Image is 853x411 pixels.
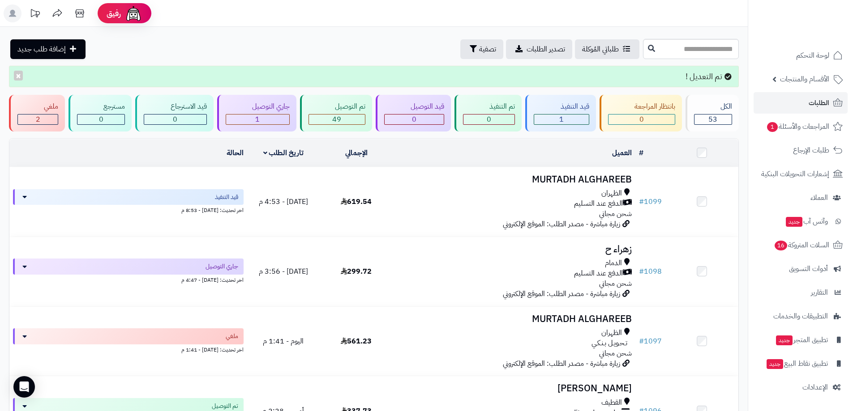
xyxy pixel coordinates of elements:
[599,208,632,219] span: شحن مجاني
[385,114,444,125] div: 0
[13,376,35,398] div: Open Intercom Messenger
[226,114,289,125] div: 1
[173,114,177,125] span: 0
[601,328,622,338] span: الظهران
[754,329,848,351] a: تطبيق المتجرجديد
[754,211,848,232] a: وآتس آبجديد
[786,217,802,227] span: جديد
[612,148,632,158] a: العميل
[708,114,717,125] span: 53
[639,266,644,277] span: #
[754,258,848,280] a: أدوات التسويق
[574,268,623,279] span: الدفع عند التسليم
[13,275,244,284] div: اخر تحديث: [DATE] - 4:47 م
[396,244,632,254] h3: زهراء ح
[259,196,308,207] span: [DATE] - 4:53 م
[792,21,844,39] img: logo-2.png
[332,114,341,125] span: 49
[802,381,828,394] span: الإعدادات
[754,305,848,327] a: التطبيقات والخدمات
[10,39,86,59] a: إضافة طلب جديد
[412,114,416,125] span: 0
[341,266,372,277] span: 299.72
[775,334,828,346] span: تطبيق المتجر
[345,148,368,158] a: الإجمالي
[639,336,662,347] a: #1097
[754,116,848,137] a: المراجعات والأسئلة1
[133,95,215,132] a: قيد الاسترجاع 0
[396,314,632,324] h3: MURTADH ALGHAREEB
[463,114,514,125] div: 0
[601,188,622,199] span: الظهران
[776,335,793,345] span: جديد
[599,348,632,359] span: شحن مجاني
[503,288,620,299] span: زيارة مباشرة - مصدر الطلب: الموقع الإلكتروني
[559,114,564,125] span: 1
[506,39,572,59] a: تصدير الطلبات
[226,332,238,341] span: ملغي
[14,71,23,81] button: ×
[396,174,632,185] h3: MURTADH ALGHAREEB
[639,196,662,207] a: #1099
[67,95,133,132] a: مسترجع 0
[341,336,372,347] span: 561.23
[785,215,828,228] span: وآتس آب
[754,140,848,161] a: طلبات الإرجاع
[582,44,619,55] span: طلباتي المُوكلة
[609,114,675,125] div: 0
[601,398,622,408] span: القطيف
[18,114,58,125] div: 2
[523,95,597,132] a: قيد التنفيذ 1
[754,163,848,185] a: إشعارات التحويلات البنكية
[9,66,739,87] div: تم التعديل !
[17,102,58,112] div: ملغي
[639,266,662,277] a: #1098
[309,102,365,112] div: تم التوصيل
[684,95,741,132] a: الكل53
[396,383,632,394] h3: [PERSON_NAME]
[36,114,40,125] span: 2
[761,168,829,180] span: إشعارات التحويلات البنكية
[77,102,125,112] div: مسترجع
[487,114,491,125] span: 0
[479,44,496,55] span: تصفية
[24,4,46,25] a: تحديثات المنصة
[534,102,589,112] div: قيد التنفيذ
[534,114,588,125] div: 1
[99,114,103,125] span: 0
[754,282,848,303] a: التقارير
[639,114,644,125] span: 0
[144,114,206,125] div: 0
[255,114,260,125] span: 1
[774,239,829,251] span: السلات المتروكة
[754,187,848,208] a: العملاء
[215,95,298,132] a: جاري التوصيل 1
[259,266,308,277] span: [DATE] - 3:56 م
[503,219,620,229] span: زيارة مباشرة - مصدر الطلب: الموقع الإلكتروني
[754,92,848,114] a: الطلبات
[453,95,523,132] a: تم التنفيذ 0
[215,193,238,202] span: قيد التنفيذ
[754,377,848,398] a: الإعدادات
[527,44,565,55] span: تصدير الطلبات
[767,122,778,132] span: 1
[789,263,828,275] span: أدوات التسويق
[754,353,848,374] a: تطبيق نقاط البيعجديد
[263,148,304,158] a: تاريخ الطلب
[694,102,732,112] div: الكل
[811,286,828,299] span: التقارير
[766,357,828,370] span: تطبيق نقاط البيع
[460,39,503,59] button: تصفية
[206,262,238,271] span: جاري التوصيل
[608,102,675,112] div: بانتظار المراجعة
[809,97,829,109] span: الطلبات
[384,102,444,112] div: قيد التوصيل
[212,402,238,411] span: تم التوصيل
[7,95,67,132] a: ملغي 2
[796,49,829,62] span: لوحة التحكم
[754,234,848,256] a: السلات المتروكة16
[107,8,121,19] span: رفيق
[639,148,643,158] a: #
[144,102,206,112] div: قيد الاسترجاع
[599,278,632,289] span: شحن مجاني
